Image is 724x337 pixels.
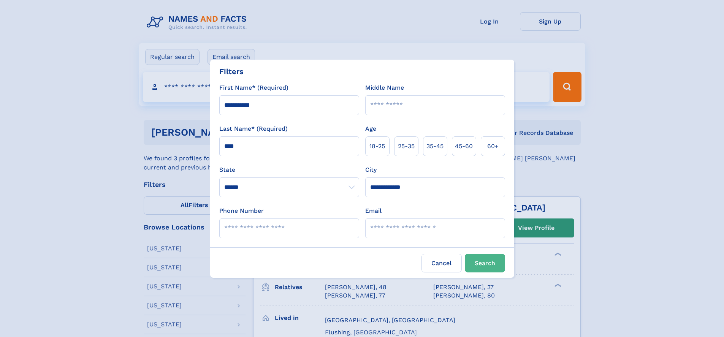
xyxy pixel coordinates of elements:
[426,142,444,151] span: 35‑45
[219,83,288,92] label: First Name* (Required)
[487,142,499,151] span: 60+
[365,83,404,92] label: Middle Name
[219,165,359,174] label: State
[365,165,377,174] label: City
[219,124,288,133] label: Last Name* (Required)
[455,142,473,151] span: 45‑60
[365,206,382,215] label: Email
[369,142,385,151] span: 18‑25
[398,142,415,151] span: 25‑35
[219,206,264,215] label: Phone Number
[421,254,462,272] label: Cancel
[219,66,244,77] div: Filters
[365,124,376,133] label: Age
[465,254,505,272] button: Search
